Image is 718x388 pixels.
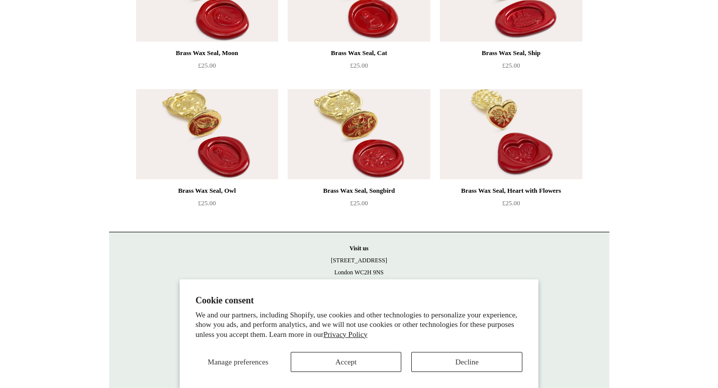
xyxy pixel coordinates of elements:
[350,199,368,207] span: £25.00
[139,185,276,197] div: Brass Wax Seal, Owl
[502,62,520,69] span: £25.00
[440,185,582,226] a: Brass Wax Seal, Heart with Flowers £25.00
[350,62,368,69] span: £25.00
[196,352,281,372] button: Manage preferences
[136,47,278,88] a: Brass Wax Seal, Moon £25.00
[288,185,430,226] a: Brass Wax Seal, Songbird £25.00
[198,199,216,207] span: £25.00
[440,89,582,179] a: Brass Wax Seal, Heart with Flowers Brass Wax Seal, Heart with Flowers
[290,47,427,59] div: Brass Wax Seal, Cat
[440,89,582,179] img: Brass Wax Seal, Heart with Flowers
[288,89,430,179] a: Brass Wax Seal, Songbird Brass Wax Seal, Songbird
[502,199,520,207] span: £25.00
[196,310,523,340] p: We and our partners, including Shopify, use cookies and other technologies to personalize your ex...
[442,47,579,59] div: Brass Wax Seal, Ship
[324,330,368,338] a: Privacy Policy
[208,358,268,366] span: Manage preferences
[198,62,216,69] span: £25.00
[288,47,430,88] a: Brass Wax Seal, Cat £25.00
[440,47,582,88] a: Brass Wax Seal, Ship £25.00
[136,89,278,179] img: Brass Wax Seal, Owl
[136,89,278,179] a: Brass Wax Seal, Owl Brass Wax Seal, Owl
[442,185,579,197] div: Brass Wax Seal, Heart with Flowers
[288,89,430,179] img: Brass Wax Seal, Songbird
[196,295,523,306] h2: Cookie consent
[290,185,427,197] div: Brass Wax Seal, Songbird
[291,352,402,372] button: Accept
[136,185,278,226] a: Brass Wax Seal, Owl £25.00
[119,242,599,326] p: [STREET_ADDRESS] London WC2H 9NS [DATE] - [DATE] 10:30am to 5:30pm [DATE] 10.30am to 6pm [DATE] 1...
[350,245,369,252] strong: Visit us
[411,352,522,372] button: Decline
[139,47,276,59] div: Brass Wax Seal, Moon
